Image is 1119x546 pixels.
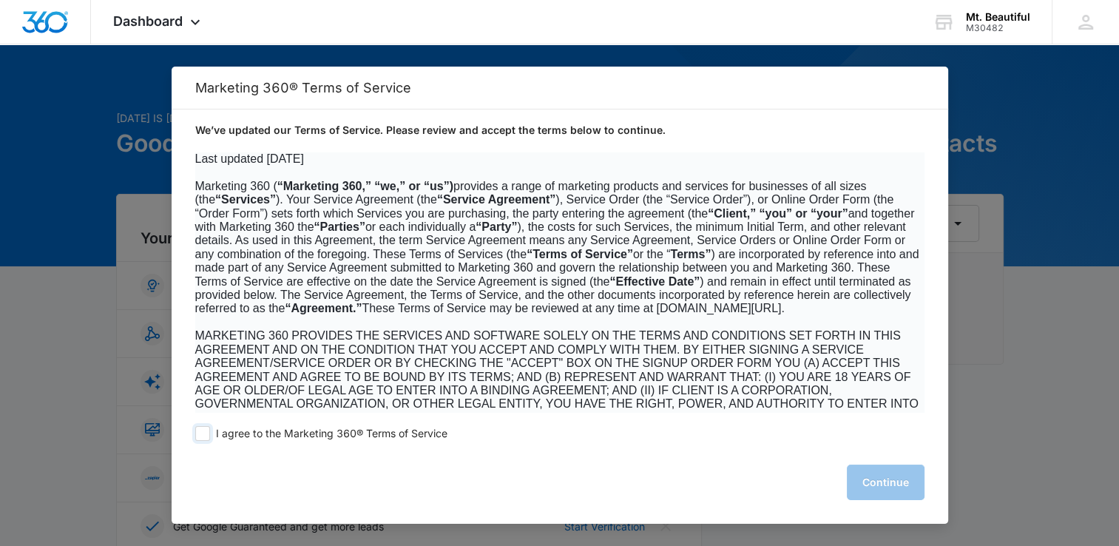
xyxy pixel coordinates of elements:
h2: Marketing 360® Terms of Service [195,80,924,95]
span: MARKETING 360 PROVIDES THE SERVICES AND SOFTWARE SOLELY ON THE TERMS AND CONDITIONS SET FORTH IN ... [195,329,919,437]
div: account id [966,23,1030,33]
b: “Client,” “you” or “your” [708,207,848,220]
p: We’ve updated our Terms of Service. Please review and accept the terms below to continue. [195,123,924,138]
b: “Party” [476,220,517,233]
span: I agree to the Marketing 360® Terms of Service [216,427,447,441]
span: Marketing 360 ( provides a range of marketing products and services for businesses of all sizes (... [195,180,919,315]
div: account name [966,11,1030,23]
b: “Agreement.” [285,302,362,314]
b: “Service Agreement” [437,193,555,206]
b: “Marketing 360,” “we,” or “us”) [277,180,453,192]
b: “Parties” [314,220,365,233]
span: Last updated [DATE] [195,152,304,165]
span: Dashboard [113,13,183,29]
b: “Terms of Service” [527,248,633,260]
button: Continue [847,465,924,500]
b: “Effective Date” [609,275,700,288]
b: Terms” [671,248,711,260]
b: “Services” [215,193,276,206]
